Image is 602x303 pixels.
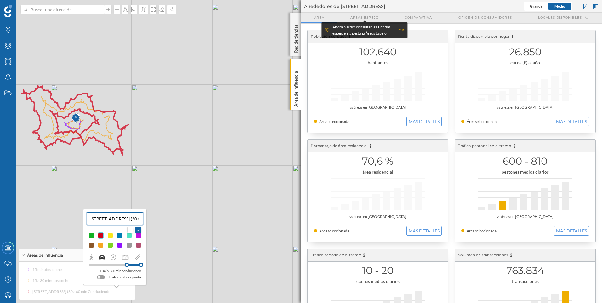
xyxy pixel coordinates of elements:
[467,119,497,124] span: Área seleccionada
[406,226,442,236] button: MAS DETALLES
[458,15,512,20] span: Origen de consumidores
[467,228,497,233] span: Área seleccionada
[554,226,589,236] button: MAS DETALLES
[319,119,349,124] span: Área seleccionada
[554,117,589,126] button: MAS DETALLES
[109,274,141,280] label: Tráfico en hora punta
[72,112,80,125] img: Marker
[461,278,589,284] div: transacciones
[99,268,141,274] p: 30 min - 60 min conduciendo
[314,169,442,175] div: área residencial
[405,15,432,20] span: Comparativa
[314,278,442,284] div: coches medios diarios
[304,3,385,9] span: Alrededores de [STREET_ADDRESS]
[319,228,349,233] span: Área seleccionada
[308,249,448,262] div: Tráfico rodado en el tramo
[461,169,589,175] div: peatones medios diarios
[72,112,80,124] img: Marker
[461,60,589,66] div: euros (€) al año
[13,4,35,10] span: Soporte
[314,265,442,277] h1: 10 - 20
[399,27,404,33] div: OK
[461,214,589,220] div: vs áreas en [GEOGRAPHIC_DATA]
[455,30,595,43] div: Renta disponible por hogar
[308,140,448,152] div: Porcentaje de área residencial
[554,4,565,9] span: Medio
[461,46,589,58] h1: 26.850
[455,140,595,152] div: Tráfico peatonal en el tramo
[314,104,442,111] div: vs áreas en [GEOGRAPHIC_DATA]
[461,104,589,111] div: vs áreas en [GEOGRAPHIC_DATA]
[4,5,12,17] img: Geoblink Logo
[314,46,442,58] h1: 102.640
[314,155,442,167] h1: 70,6 %
[314,214,442,220] div: vs áreas en [GEOGRAPHIC_DATA]
[530,4,542,9] span: Grande
[27,253,63,258] span: Áreas de influencia
[293,22,299,53] p: Red de tiendas
[455,249,595,262] div: Volumen de transacciones
[314,60,442,66] div: habitantes
[308,30,448,43] div: Población censada
[314,15,324,20] span: Area
[461,265,589,277] h1: 763.834
[538,15,582,20] span: Locales disponibles
[406,117,442,126] button: MAS DETALLES
[332,24,395,37] div: Ahora puedes consultar las Tiendas espejo en la pestaña Áreas Espejo.
[293,69,299,107] p: Área de influencia
[461,155,589,167] h1: 600 - 810
[350,15,378,20] span: Áreas espejo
